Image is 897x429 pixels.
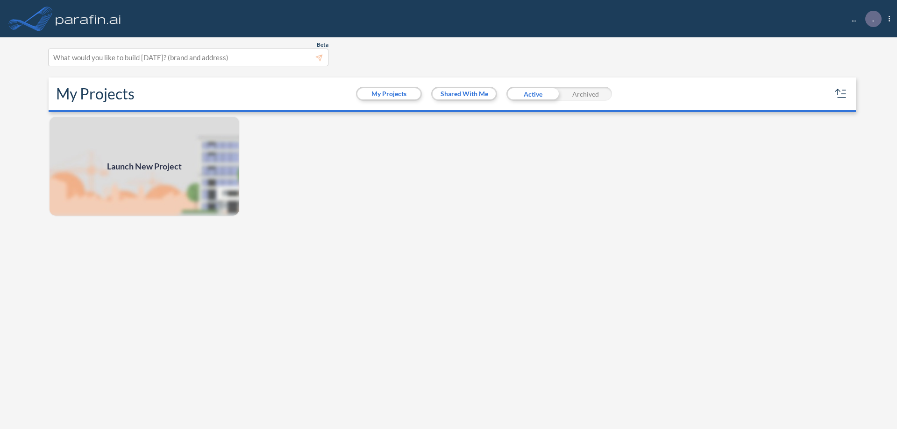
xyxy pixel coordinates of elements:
[433,88,496,99] button: Shared With Me
[107,160,182,173] span: Launch New Project
[49,116,240,217] a: Launch New Project
[317,41,328,49] span: Beta
[49,116,240,217] img: add
[357,88,420,99] button: My Projects
[506,87,559,101] div: Active
[559,87,612,101] div: Archived
[56,85,135,103] h2: My Projects
[54,9,123,28] img: logo
[838,11,890,27] div: ...
[872,14,874,23] p: .
[833,86,848,101] button: sort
